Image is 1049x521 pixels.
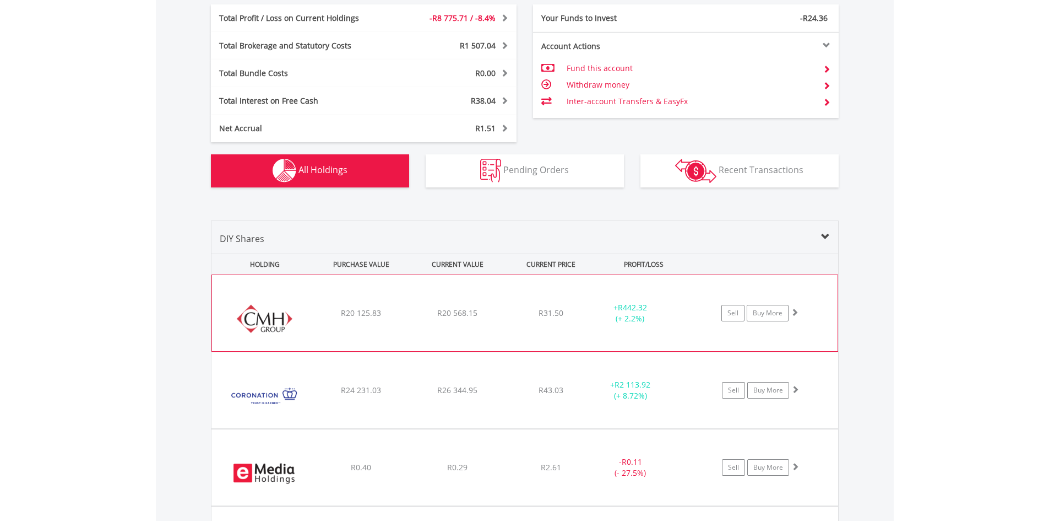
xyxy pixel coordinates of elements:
[341,308,381,318] span: R20 125.83
[447,462,468,472] span: R0.29
[211,95,389,106] div: Total Interest on Free Cash
[615,379,650,390] span: R2 113.92
[475,123,496,133] span: R1.51
[589,379,672,401] div: + (+ 8.72%)
[437,308,477,318] span: R20 568.15
[341,385,381,395] span: R24 231.03
[211,13,389,24] div: Total Profit / Loss on Current Holdings
[211,154,409,187] button: All Holdings
[533,41,686,52] div: Account Actions
[220,233,264,245] span: DIY Shares
[589,456,672,479] div: - (- 27.5%)
[747,382,789,399] a: Buy More
[800,13,828,23] span: -R24.36
[298,164,347,176] span: All Holdings
[618,302,647,313] span: R442.32
[314,254,409,275] div: PURCHASE VALUE
[722,459,745,476] a: Sell
[430,13,496,23] span: -R8 775.71 / -8.4%
[351,462,371,472] span: R0.40
[426,154,624,187] button: Pending Orders
[721,305,744,321] a: Sell
[211,123,389,134] div: Net Accrual
[675,159,716,183] img: transactions-zar-wht.png
[539,385,563,395] span: R43.03
[719,164,803,176] span: Recent Transactions
[437,385,477,395] span: R26 344.95
[411,254,505,275] div: CURRENT VALUE
[273,159,296,182] img: holdings-wht.png
[541,462,561,472] span: R2.61
[211,68,389,79] div: Total Bundle Costs
[460,40,496,51] span: R1 507.04
[622,456,642,467] span: R0.11
[533,13,686,24] div: Your Funds to Invest
[539,308,563,318] span: R31.50
[567,77,814,93] td: Withdraw money
[471,95,496,106] span: R38.04
[589,302,671,324] div: + (+ 2.2%)
[217,366,312,426] img: EQU.ZA.CML.png
[480,159,501,182] img: pending_instructions-wht.png
[640,154,839,187] button: Recent Transactions
[507,254,594,275] div: CURRENT PRICE
[597,254,691,275] div: PROFIT/LOSS
[722,382,745,399] a: Sell
[503,164,569,176] span: Pending Orders
[747,305,789,321] a: Buy More
[567,93,814,110] td: Inter-account Transfers & EasyFx
[567,60,814,77] td: Fund this account
[217,443,312,503] img: EQU.ZA.EMH.png
[218,289,312,348] img: EQU.ZA.CMH.png
[475,68,496,78] span: R0.00
[212,254,312,275] div: HOLDING
[211,40,389,51] div: Total Brokerage and Statutory Costs
[747,459,789,476] a: Buy More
